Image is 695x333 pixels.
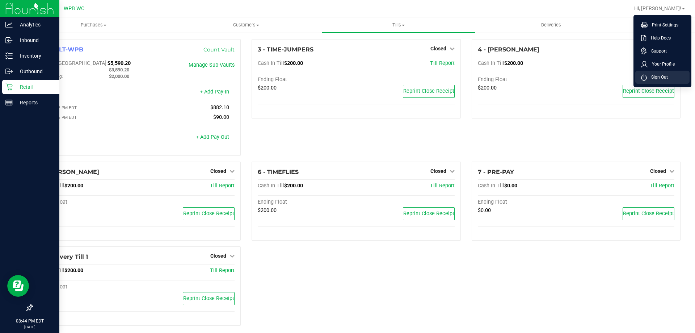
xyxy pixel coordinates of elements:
div: Ending Float [38,199,136,205]
span: Cash In Till [258,60,284,66]
span: Reprint Close Receipt [403,211,454,217]
div: Ending Float [478,76,576,83]
iframe: Resource center [7,275,29,297]
a: Till Report [430,60,455,66]
span: Cash In Till [478,60,504,66]
span: $0.00 [478,207,491,213]
span: $200.00 [504,60,523,66]
span: Hi, [PERSON_NAME]! [634,5,681,11]
span: Cash In Till [478,183,504,189]
span: Cash In [GEOGRAPHIC_DATA]: [38,60,108,66]
a: Manage Sub-Vaults [189,62,235,68]
span: $200.00 [64,267,83,274]
inline-svg: Outbound [5,68,13,75]
span: Closed [210,253,226,259]
inline-svg: Retail [5,83,13,91]
span: Reprint Close Receipt [183,211,234,217]
inline-svg: Inbound [5,37,13,44]
span: Closed [430,168,446,174]
span: Closed [650,168,666,174]
span: $90.00 [213,114,229,120]
p: Retail [13,83,56,91]
span: Reprint Close Receipt [403,88,454,94]
span: Closed [210,168,226,174]
p: [DATE] [3,324,56,330]
inline-svg: Inventory [5,52,13,59]
a: Count Vault [203,46,235,53]
span: 4 - [PERSON_NAME] [478,46,539,53]
span: Deliveries [531,22,571,28]
li: Sign Out [635,71,690,84]
button: Reprint Close Receipt [183,207,235,220]
div: Pay-Ins [38,90,136,96]
inline-svg: Reports [5,99,13,106]
span: $5,590.20 [108,60,131,66]
inline-svg: Analytics [5,21,13,28]
span: 3 - TIME-JUMPERS [258,46,313,53]
span: $200.00 [284,60,303,66]
a: Customers [170,17,322,33]
div: Ending Float [478,199,576,205]
span: $882.10 [210,104,229,111]
a: Till Report [210,183,235,189]
p: Analytics [13,20,56,29]
span: 7 - PRE-PAY [478,168,514,175]
a: + Add Pay-In [200,89,229,95]
span: WPB WC [64,5,84,12]
span: $3,590.20 [109,67,129,72]
p: Reports [13,98,56,107]
a: + Add Pay-Out [196,134,229,140]
span: Reprint Close Receipt [623,88,674,94]
span: Tills [322,22,475,28]
span: 8 - Delivery Till 1 [38,253,88,260]
a: Tills [322,17,475,33]
span: $200.00 [478,85,497,91]
span: 1 - VAULT-WPB [38,46,83,53]
span: Closed [430,46,446,51]
a: Till Report [650,183,674,189]
button: Reprint Close Receipt [403,207,455,220]
span: $200.00 [284,183,303,189]
span: Reprint Close Receipt [623,211,674,217]
span: 5 - [PERSON_NAME] [38,168,99,175]
div: Ending Float [258,76,356,83]
p: 08:44 PM EDT [3,318,56,324]
span: $0.00 [504,183,517,189]
button: Reprint Close Receipt [623,85,674,98]
a: Help Docs [641,34,687,42]
div: Ending Float [258,199,356,205]
button: Reprint Close Receipt [403,85,455,98]
p: Outbound [13,67,56,76]
span: Your Profile [648,61,675,68]
span: $2,000.00 [109,74,129,79]
a: Purchases [17,17,170,33]
button: Reprint Close Receipt [183,292,235,305]
span: 6 - TIMEFLIES [258,168,299,175]
span: Print Settings [648,21,678,29]
span: $200.00 [258,85,277,91]
span: $200.00 [64,183,83,189]
a: Till Report [430,183,455,189]
div: Pay-Outs [38,135,136,141]
p: Inbound [13,36,56,45]
span: Help Docs [646,34,671,42]
span: Purchases [18,22,169,28]
span: Sign Out [647,74,668,81]
span: Customers [170,22,322,28]
span: Reprint Close Receipt [183,295,234,301]
span: Cash In Till [258,183,284,189]
a: Till Report [210,267,235,274]
span: Support [647,47,667,55]
button: Reprint Close Receipt [623,207,674,220]
a: Support [641,47,687,55]
p: Inventory [13,51,56,60]
span: $200.00 [258,207,277,213]
div: Ending Float [38,284,136,290]
a: Deliveries [475,17,627,33]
